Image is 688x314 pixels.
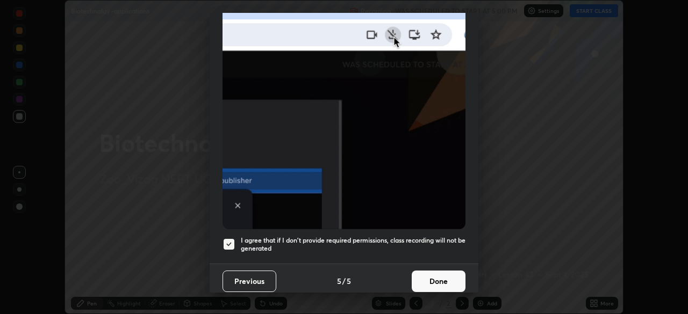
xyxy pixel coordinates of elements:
[347,275,351,287] h4: 5
[337,275,341,287] h4: 5
[223,271,276,292] button: Previous
[412,271,465,292] button: Done
[342,275,346,287] h4: /
[241,236,465,253] h5: I agree that if I don't provide required permissions, class recording will not be generated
